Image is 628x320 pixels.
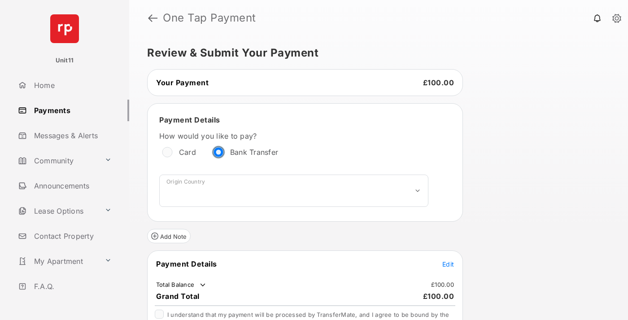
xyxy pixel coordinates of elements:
td: £100.00 [431,281,454,289]
span: Payment Details [156,259,217,268]
button: Add Note [147,229,191,243]
a: Payments [14,100,129,121]
span: £100.00 [423,292,454,301]
span: Grand Total [156,292,200,301]
button: Edit [442,259,454,268]
h5: Review & Submit Your Payment [147,48,603,58]
label: Bank Transfer [230,148,278,157]
td: Total Balance [156,281,207,289]
a: Announcements [14,175,129,197]
a: Contact Property [14,225,129,247]
label: How would you like to pay? [159,132,428,140]
a: F.A.Q. [14,276,129,297]
a: Messages & Alerts [14,125,129,146]
a: Community [14,150,101,171]
a: Lease Options [14,200,101,222]
a: Home [14,75,129,96]
span: Payment Details [159,115,220,124]
p: Unit11 [56,56,74,65]
span: Edit [442,260,454,268]
strong: One Tap Payment [163,13,256,23]
img: svg+xml;base64,PHN2ZyB4bWxucz0iaHR0cDovL3d3dy53My5vcmcvMjAwMC9zdmciIHdpZHRoPSI2NCIgaGVpZ2h0PSI2NC... [50,14,79,43]
span: Your Payment [156,78,209,87]
span: £100.00 [423,78,454,87]
label: Card [179,148,196,157]
a: My Apartment [14,250,101,272]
